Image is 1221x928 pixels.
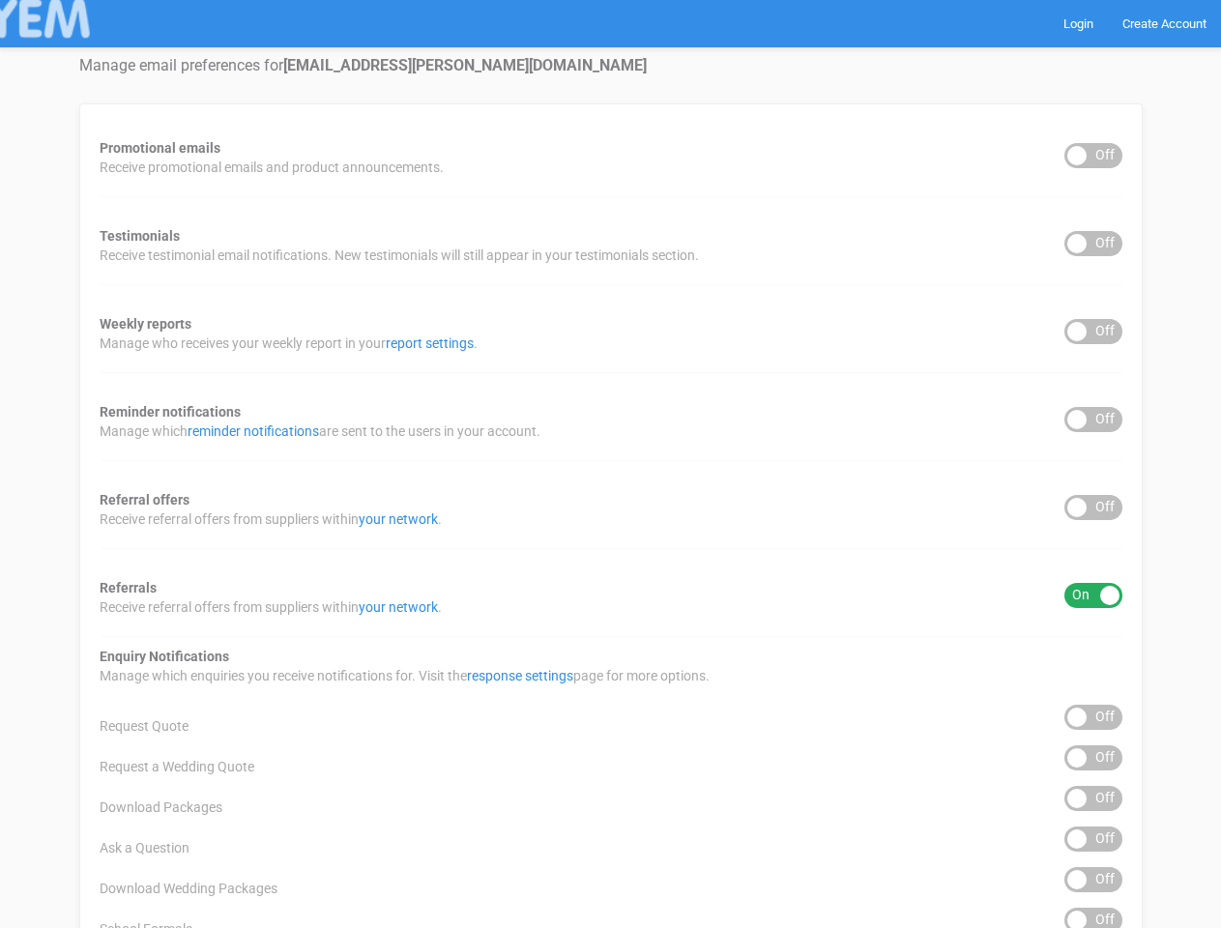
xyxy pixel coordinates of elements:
span: Manage who receives your weekly report in your . [100,333,478,353]
span: Manage which are sent to the users in your account. [100,421,540,441]
span: Receive promotional emails and product announcements. [100,158,444,177]
strong: Referral offers [100,492,189,507]
strong: Enquiry Notifications [100,649,229,664]
h4: Manage email preferences for [79,57,1143,74]
strong: Reminder notifications [100,404,241,420]
span: Download Wedding Packages [100,879,277,898]
span: Download Packages [100,797,222,817]
span: Receive referral offers from suppliers within . [100,597,442,617]
span: Receive referral offers from suppliers within . [100,509,442,529]
span: Manage which enquiries you receive notifications for. Visit the page for more options. [100,666,710,685]
strong: [EMAIL_ADDRESS][PERSON_NAME][DOMAIN_NAME] [283,56,647,74]
strong: Promotional emails [100,140,220,156]
a: report settings [386,335,474,351]
span: Request Quote [100,716,189,736]
a: response settings [467,668,573,683]
a: reminder notifications [188,423,319,439]
span: Receive testimonial email notifications. New testimonials will still appear in your testimonials ... [100,246,699,265]
strong: Referrals [100,580,157,595]
a: your network [359,599,438,615]
strong: Testimonials [100,228,180,244]
strong: Weekly reports [100,316,191,332]
a: your network [359,511,438,527]
span: Request a Wedding Quote [100,757,254,776]
span: Ask a Question [100,838,189,857]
